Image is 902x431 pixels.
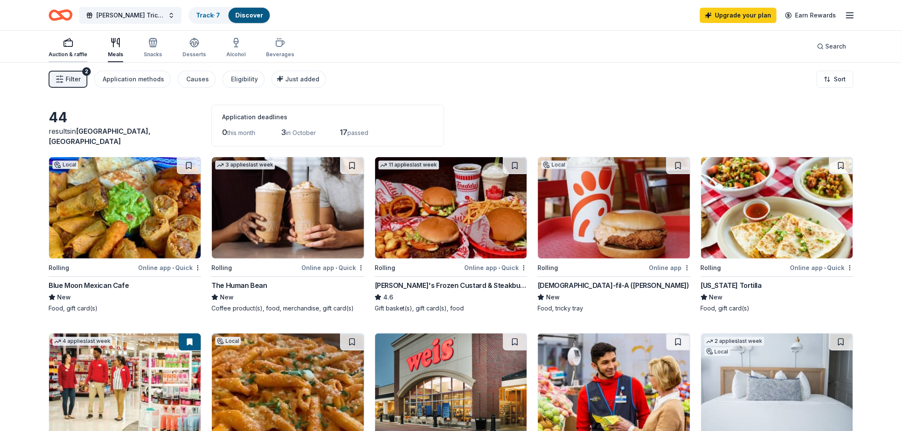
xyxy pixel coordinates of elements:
div: results [49,126,201,147]
span: New [220,292,234,302]
div: [DEMOGRAPHIC_DATA]-fil-A ([PERSON_NAME]) [538,280,689,290]
div: Auction & raffle [49,51,87,58]
div: [PERSON_NAME]'s Frozen Custard & Steakburgers [375,280,527,290]
button: Search [810,38,853,55]
div: Rolling [538,263,558,273]
button: Track· 7Discover [188,7,271,24]
span: in October [286,129,316,136]
div: 2 [82,67,91,76]
div: Food, gift card(s) [701,304,853,313]
button: Meals [108,34,123,62]
a: Upgrade your plan [700,8,777,23]
div: Snacks [144,51,162,58]
div: Eligibility [231,74,258,84]
div: The Human Bean [211,280,267,290]
div: Food, gift card(s) [49,304,201,313]
span: New [546,292,560,302]
button: Alcohol [226,34,246,62]
div: Causes [186,74,209,84]
button: Beverages [266,34,294,62]
div: Rolling [375,263,395,273]
button: Just added [272,71,326,88]
span: Search [826,41,847,52]
button: Snacks [144,34,162,62]
span: 0 [222,128,227,137]
div: Food, tricky tray [538,304,690,313]
a: Discover [235,11,263,19]
a: Earn Rewards [780,8,841,23]
a: Image for Chick-fil-A (Ramsey)LocalRollingOnline app[DEMOGRAPHIC_DATA]-fil-A ([PERSON_NAME])NewFo... [538,157,690,313]
div: Application deadlines [222,112,434,122]
div: Application methods [103,74,164,84]
div: Online app Quick [138,262,201,273]
div: Alcohol [226,51,246,58]
span: 3 [281,128,286,137]
span: New [57,292,71,302]
span: passed [347,129,368,136]
span: Sort [834,74,846,84]
button: Causes [178,71,216,88]
span: [GEOGRAPHIC_DATA], [GEOGRAPHIC_DATA] [49,127,150,146]
span: [PERSON_NAME] Tricky Tray [96,10,165,20]
span: in [49,127,150,146]
button: Desserts [182,34,206,62]
a: Track· 7 [196,11,220,19]
button: [PERSON_NAME] Tricky Tray [79,7,182,24]
a: Image for Blue Moon Mexican CafeLocalRollingOnline app•QuickBlue Moon Mexican CafeNewFood, gift c... [49,157,201,313]
button: Filter2 [49,71,87,88]
div: Blue Moon Mexican Cafe [49,280,129,290]
div: 4 applies last week [52,337,112,346]
div: 3 applies last week [215,161,275,170]
div: Desserts [182,51,206,58]
div: Beverages [266,51,294,58]
a: Image for California TortillaRollingOnline app•Quick[US_STATE] TortillaNewFood, gift card(s) [701,157,853,313]
span: New [709,292,723,302]
div: Online app [649,262,691,273]
a: Image for Freddy's Frozen Custard & Steakburgers11 applieslast weekRollingOnline app•Quick[PERSON... [375,157,527,313]
img: Image for The Human Bean [212,157,364,259]
div: 2 applies last week [705,337,764,346]
div: Local [215,337,241,345]
div: Local [705,348,730,356]
span: 17 [340,128,347,137]
div: Meals [108,51,123,58]
div: Local [541,161,567,169]
img: Image for Freddy's Frozen Custard & Steakburgers [375,157,527,259]
button: Application methods [94,71,171,88]
div: Online app Quick [464,262,527,273]
span: this month [227,129,255,136]
div: [US_STATE] Tortilla [701,280,762,290]
span: • [824,264,826,271]
div: 44 [49,109,201,126]
a: Home [49,5,72,25]
div: Online app Quick [790,262,853,273]
div: Online app Quick [301,262,364,273]
span: Just added [285,75,319,83]
button: Auction & raffle [49,34,87,62]
button: Sort [817,71,853,88]
img: Image for Chick-fil-A (Ramsey) [538,157,690,259]
div: 11 applies last week [379,161,439,170]
div: Rolling [211,263,232,273]
span: • [335,264,337,271]
img: Image for California Tortilla [701,157,853,259]
span: • [498,264,500,271]
div: Local [52,161,78,169]
span: Filter [66,74,81,84]
a: Image for The Human Bean3 applieslast weekRollingOnline app•QuickThe Human BeanNewCoffee product(... [211,157,364,313]
div: Gift basket(s), gift card(s), food [375,304,527,313]
span: 4.6 [383,292,393,302]
div: Rolling [49,263,69,273]
img: Image for Blue Moon Mexican Cafe [49,157,201,259]
div: Rolling [701,263,721,273]
span: • [172,264,174,271]
div: Coffee product(s), food, merchandise, gift card(s) [211,304,364,313]
button: Eligibility [223,71,265,88]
